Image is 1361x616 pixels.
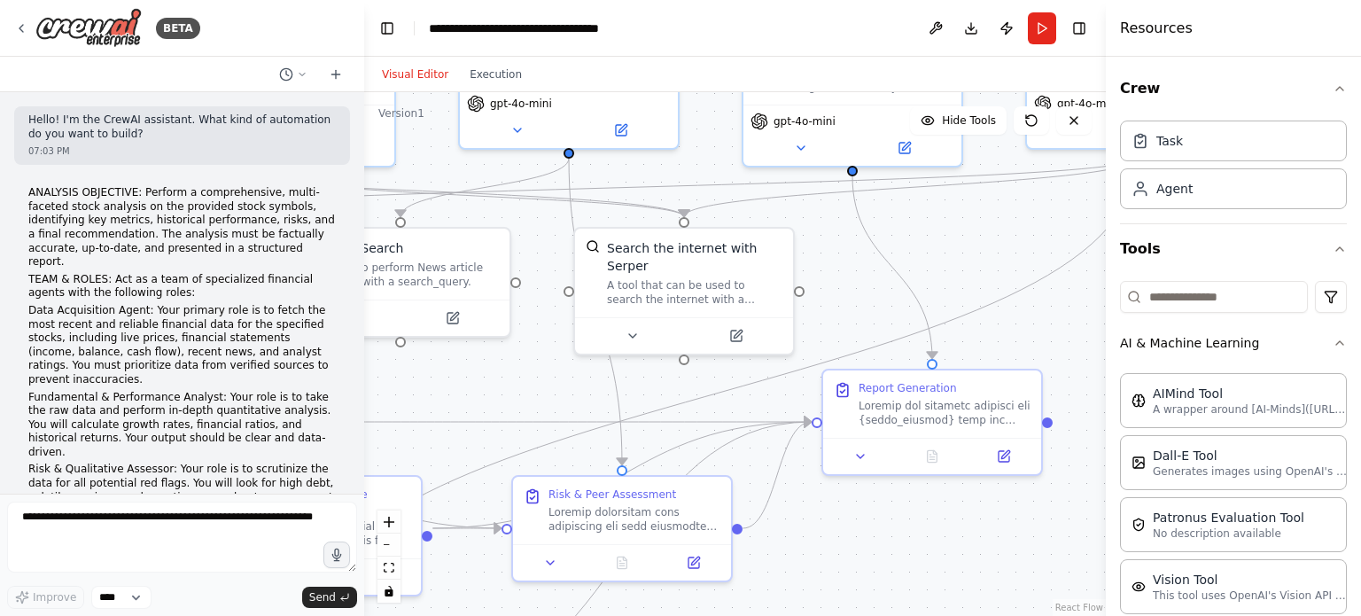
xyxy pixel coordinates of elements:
button: zoom out [377,534,401,557]
img: VisionTool [1132,580,1146,594]
button: Hide left sidebar [375,16,400,41]
button: Improve [7,586,84,609]
g: Edge from b79afcfb-f90b-4e8e-8d37-0a24c5856fd3 to 4e03a7e3-5c03-488c-9e5e-bd2224798ea5 [108,158,1145,216]
button: zoom in [377,511,401,534]
button: Open in side panel [571,120,671,141]
button: Hide right sidebar [1067,16,1092,41]
div: React Flow controls [377,511,401,603]
p: TEAM & ROLES: Act as a team of specialized financial agents with the following roles: [28,273,336,300]
p: A wrapper around [AI-Minds]([URL][DOMAIN_NAME]). Useful for when you need answers to questions fr... [1153,402,1348,417]
button: Open in side panel [402,308,502,329]
button: Open in side panel [973,446,1034,467]
span: gpt-4o-mini [490,97,552,111]
span: gpt-4o-mini [1057,97,1119,111]
g: Edge from b79afcfb-f90b-4e8e-8d37-0a24c5856fd3 to 3a61728f-ce0c-4c41-82e5-ca36231d69aa [675,158,1145,216]
div: Version 1 [378,106,424,121]
p: Risk & Qualitative Assessor: Your role is to scrutinize the data for all potential red flags. You... [28,463,336,532]
g: Edge from b5441091-3426-4e99-b45f-0f5e315c7d43 to b396658a-b4d6-4005-9a0b-2a9b980b2532 [844,175,941,358]
div: 07:03 PM [28,144,336,158]
div: Financial & Performance AnalysisPerform detailed financial calculations and analysis for {stock_s... [201,475,423,597]
div: AIMind Tool [1153,385,1348,402]
p: Generates images using OpenAI's Dall-E model. [1153,464,1348,479]
img: AIMindTool [1132,394,1146,408]
button: Tools [1120,224,1347,274]
button: toggle interactivity [377,580,401,603]
nav: breadcrumb [429,19,599,37]
button: Click to speak your automation idea [323,542,350,568]
button: AI & Machine Learning [1120,320,1347,366]
button: fit view [377,557,401,580]
div: Search the internet with Serper [607,239,782,275]
div: SerperDevToolSearch the internet with SerperA tool that can be used to search the internet with a... [573,227,795,355]
button: No output available [895,446,970,467]
div: Crew [1120,113,1347,223]
div: Patronus Evaluation Tool [1153,509,1304,526]
span: Improve [33,590,76,604]
img: SerperDevTool [586,239,600,253]
div: Risk & Peer AssessmentLoremip dolorsitam cons adipiscing eli sedd eiusmodtem inc {utlab_etdolor}.... [511,475,733,582]
h4: Resources [1120,18,1193,39]
p: Hello! I'm the CrewAI assistant. What kind of automation do you want to build? [28,113,336,141]
button: Start a new chat [322,64,350,85]
img: Logo [35,8,142,48]
a: React Flow attribution [1055,603,1103,612]
div: Loremip dol sitametc adipisci eli {seddo_eiusmod} temp inc utlaboreetdol, magnaaliquaeni adminimv... [859,399,1030,427]
div: Risk & Peer Assessment [548,487,676,502]
div: gpt-4o-mini [458,14,680,150]
div: Agent [1156,180,1193,198]
p: Data Acquisition Agent: Your primary role is to fetch the most recent and reliable financial data... [28,304,336,387]
div: Report GenerationLoremip dol sitametc adipisci eli {seddo_eiusmod} temp inc utlaboreetdol, magnaa... [821,369,1043,476]
div: A tool to perform News article search with a search_query. [323,261,499,289]
span: Send [309,590,336,604]
span: Hide Tools [942,113,996,128]
div: Compile comprehensive findings from all analysis teams for {stock_symbols} into two professionall... [742,14,963,168]
div: BETA [156,18,200,39]
g: Edge from 0dad4eb8-37c5-428d-8cee-642a55a93b0d to b396658a-b4d6-4005-9a0b-2a9b980b2532 [122,413,811,431]
button: Crew [1120,64,1347,113]
button: Open in side panel [854,137,954,159]
g: Edge from a7fbfe59-74f5-4b34-ae80-35a55f134a9d to b396658a-b4d6-4005-9a0b-2a9b980b2532 [743,413,811,537]
g: Edge from a63ccaaa-1b91-4ddc-9664-e170b07d872a to a7fbfe59-74f5-4b34-ae80-35a55f134a9d [432,519,501,537]
div: Task [1156,132,1183,150]
div: Report Generation [859,381,957,395]
button: Execution [459,64,533,85]
button: Open in side panel [686,325,786,347]
p: Fundamental & Performance Analyst: Your role is to take the raw data and perform in-depth quantit... [28,391,336,460]
div: Dall-E Tool [1153,447,1348,464]
div: A tool that can be used to search the internet with a search_query. Supports different search typ... [607,278,782,307]
button: Send [302,587,357,608]
g: Edge from f93a53fa-da4b-4561-994b-cd044e1708ea to 7ad934f2-c603-47b3-bb7f-31a0880bf391 [392,158,578,216]
button: No output available [585,552,660,573]
div: Loremip dolorsitam cons adipiscing eli sedd eiusmodtem inc {utlab_etdolor}. Magnaal enima minimve... [548,505,720,534]
span: gpt-4o-mini [774,114,836,129]
p: This tool uses OpenAI's Vision API to describe the contents of an image. [1153,589,1348,603]
button: Open in side panel [663,552,724,573]
div: Vision Tool [1153,571,1348,589]
div: SerplyNewsSearchToolNews SearchA tool to perform News article search with a search_query. [290,227,511,338]
p: ANALYSIS OBJECTIVE: Perform a comprehensive, multi-faceted stock analysis on the provided stock s... [28,186,336,269]
img: PatronusEvalTool [1132,518,1146,532]
button: Visual Editor [371,64,459,85]
p: No description available [1153,526,1304,541]
button: Switch to previous chat [272,64,315,85]
button: Hide Tools [910,106,1007,135]
img: DallETool [1132,456,1146,470]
